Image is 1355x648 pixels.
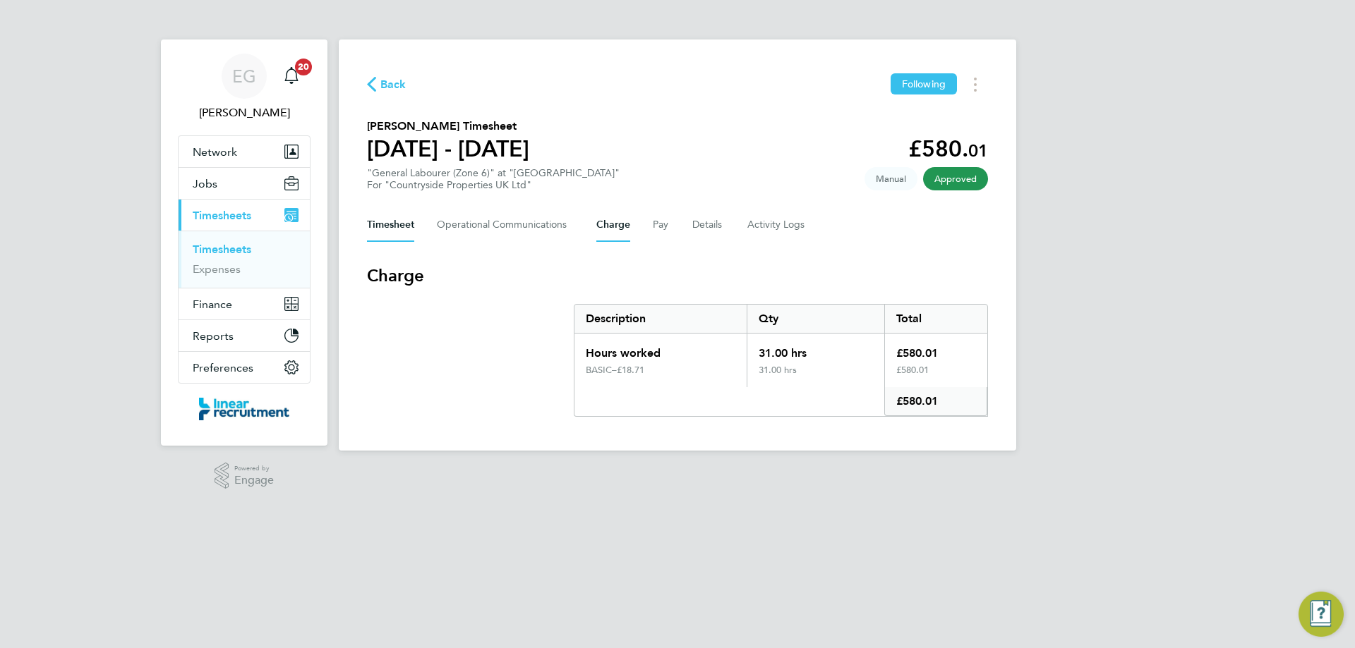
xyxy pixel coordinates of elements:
[367,135,529,163] h1: [DATE] - [DATE]
[692,208,725,242] button: Details
[193,329,234,343] span: Reports
[179,288,310,319] button: Finance
[234,475,274,487] span: Engage
[193,177,217,190] span: Jobs
[161,39,327,446] nav: Main navigation
[380,76,406,93] span: Back
[617,365,735,376] div: £18.71
[193,243,251,256] a: Timesheets
[193,361,253,374] span: Preferences
[902,78,946,90] span: Following
[596,208,630,242] button: Charge
[884,387,987,416] div: £580.01
[574,305,747,333] div: Description
[891,73,957,94] button: Following
[884,365,987,387] div: £580.01
[179,352,310,383] button: Preferences
[1299,592,1344,637] button: Engage Resource Center
[653,208,670,242] button: Pay
[178,104,311,121] span: Eshanthi Goonetilleke
[367,75,406,93] button: Back
[747,305,884,333] div: Qty
[963,73,988,95] button: Timesheets Menu
[574,334,747,365] div: Hours worked
[179,200,310,231] button: Timesheets
[179,320,310,351] button: Reports
[232,67,256,85] span: EG
[884,305,987,333] div: Total
[968,140,988,161] span: 01
[367,264,988,417] section: Charge
[178,54,311,121] a: EG[PERSON_NAME]
[865,167,917,190] span: This timesheet was manually created.
[747,334,884,365] div: 31.00 hrs
[215,463,275,489] a: Powered byEngage
[367,208,414,242] button: Timesheet
[612,364,617,376] span: –
[367,167,620,191] div: "General Labourer (Zone 6)" at "[GEOGRAPHIC_DATA]"
[193,145,237,159] span: Network
[586,365,617,376] div: BASIC
[179,168,310,199] button: Jobs
[367,179,620,191] div: For "Countryside Properties UK Ltd"
[193,209,251,222] span: Timesheets
[884,334,987,365] div: £580.01
[277,54,306,99] a: 20
[437,208,574,242] button: Operational Communications
[193,262,241,276] a: Expenses
[574,304,988,417] div: Charge
[367,264,988,287] h3: Charge
[179,231,310,288] div: Timesheets
[908,135,988,162] app-decimal: £580.
[295,59,312,75] span: 20
[199,398,289,420] img: linearrecruitment-logo-retina.png
[234,463,274,475] span: Powered by
[193,298,232,311] span: Finance
[367,118,529,135] h2: [PERSON_NAME] Timesheet
[178,398,311,420] a: Go to home page
[747,365,884,387] div: 31.00 hrs
[747,208,807,242] button: Activity Logs
[923,167,988,190] span: This timesheet has been approved.
[179,136,310,167] button: Network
